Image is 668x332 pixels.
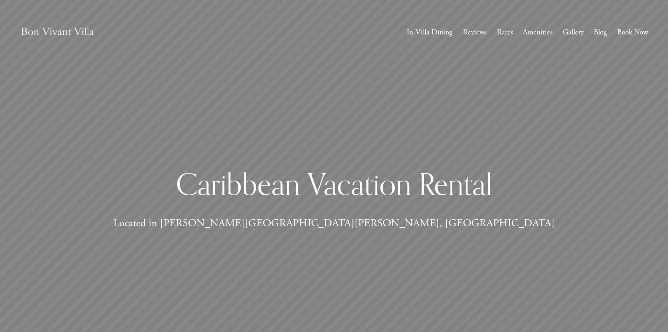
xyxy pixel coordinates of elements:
h1: Caribbean Vacation Rental [99,165,569,202]
a: Rates [497,26,513,39]
a: Book Now [617,26,648,39]
a: Gallery [563,26,584,39]
p: Located in [PERSON_NAME][GEOGRAPHIC_DATA][PERSON_NAME], [GEOGRAPHIC_DATA] [99,215,569,232]
a: In-Villa Dining [407,26,453,39]
img: Caribbean Vacation Rental | Bon Vivant Villa [20,20,95,45]
a: Blog [594,26,607,39]
a: Reviews [463,26,487,39]
a: Amenities [523,26,553,39]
